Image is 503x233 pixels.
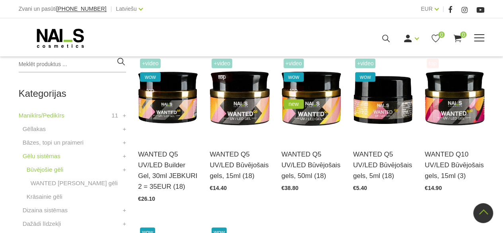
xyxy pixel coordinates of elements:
span: | [111,4,112,14]
span: +Video [212,59,232,68]
span: +Video [355,59,376,68]
span: | [443,4,444,14]
span: 0 [438,31,445,38]
span: top [212,72,232,82]
a: Dažādi līdzekļi [23,219,61,229]
img: Gels WANTED NAILS cosmetics tehniķu komanda ir radījusi gelu, kas ilgi jau ir katra meistara mekl... [282,57,341,139]
a: [PHONE_NUMBER] [56,6,107,12]
a: Būvējošie gēli [27,165,64,174]
img: Gels WANTED NAILS cosmetics tehniķu komanda ir radījusi gelu, kas ilgi jau ir katra meistara mekl... [425,57,484,139]
input: Meklēt produktus ... [19,57,126,72]
span: 0 [460,31,466,38]
a: + [122,151,126,161]
div: Zvani un pasūti [19,4,107,14]
a: Bāzes, topi un praimeri [23,138,84,147]
img: Gels WANTED NAILS cosmetics tehniķu komanda ir radījusi gelu, kas ilgi jau ir katra meistara mekl... [210,57,269,139]
a: Dizaina sistēmas [23,206,68,215]
span: top [284,86,304,95]
a: + [122,206,126,215]
span: new [284,99,304,109]
a: + [122,165,126,174]
span: top [427,59,438,68]
a: WANTED Q5 UV/LED Būvējošais gels, 15ml (18) [210,149,269,182]
img: Gels WANTED NAILS cosmetics tehniķu komanda ir radījusi gelu, kas ilgi jau ir katra meistara mekl... [138,57,198,139]
a: + [122,138,126,147]
span: +Video [284,59,304,68]
a: 0 [453,33,462,43]
span: wow [284,72,304,82]
a: EUR [421,4,433,14]
a: WANTED Q5 UV/LED Builder Gel, 30ml JEBKURI 2 = 35EUR (18) [138,149,198,192]
span: wow [140,72,161,82]
a: + [122,219,126,229]
span: €14.40 [210,185,227,191]
span: €5.40 [353,185,367,191]
a: + [122,124,126,134]
span: €38.80 [282,185,299,191]
span: +Video [140,59,161,68]
a: 0 [431,33,441,43]
h2: Kategorijas [19,88,126,99]
a: WANTED Q10 UV/LED Būvējošais gels, 15ml (3) [425,149,484,182]
span: top [140,86,161,95]
a: WANTED Q5 UV/LED Būvējošais gels, 5ml (18) [353,149,413,182]
span: wow [355,72,376,82]
span: 11 [111,111,118,120]
a: WANTED Q5 UV/LED Būvējošais gels, 50ml (18) [282,149,341,182]
a: Gēllakas [23,124,46,134]
span: €14.90 [425,185,442,191]
a: WANTED [PERSON_NAME] gēli [31,178,118,188]
a: + [122,111,126,120]
span: €26.10 [138,196,155,202]
a: Latviešu [116,4,137,14]
a: Krāsainie gēli [27,192,62,202]
img: Gels WANTED NAILS cosmetics tehniķu komanda ir radījusi gelu, kas ilgi jau ir katra meistara mekl... [353,57,413,139]
a: Gēlu sistēmas [23,151,60,161]
a: Manikīrs/Pedikīrs [19,111,64,120]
